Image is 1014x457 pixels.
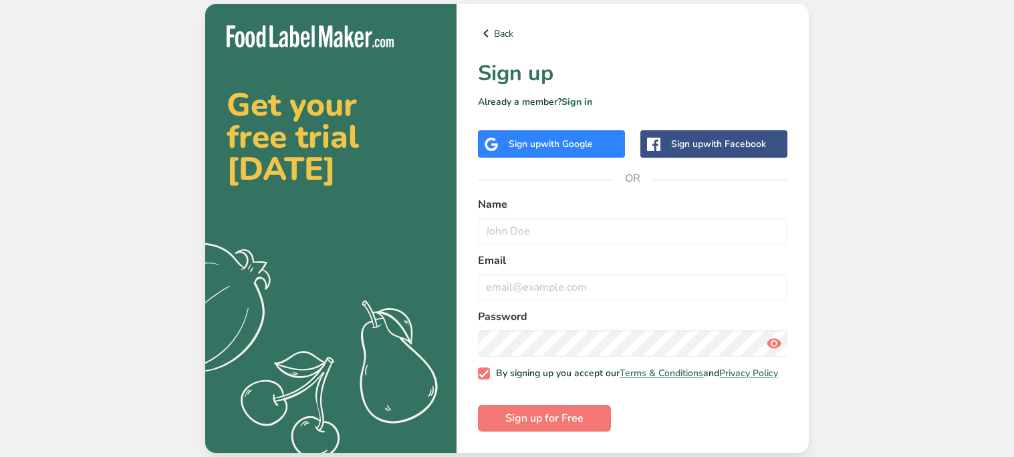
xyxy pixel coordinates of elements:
h1: Sign up [478,57,787,90]
div: Sign up [509,137,593,151]
p: Already a member? [478,95,787,109]
input: email@example.com [478,274,787,301]
label: Email [478,253,787,269]
span: with Facebook [703,138,766,150]
a: Sign in [561,96,592,108]
span: By signing up you accept our and [490,367,779,379]
a: Privacy Policy [719,367,778,379]
div: Sign up [671,137,766,151]
img: Food Label Maker [227,25,394,47]
input: John Doe [478,218,787,245]
span: Sign up for Free [505,410,584,426]
h2: Get your free trial [DATE] [227,89,435,185]
label: Name [478,196,787,212]
label: Password [478,309,787,325]
span: OR [613,158,653,198]
span: with Google [541,138,593,150]
button: Sign up for Free [478,405,611,432]
a: Back [478,25,787,41]
a: Terms & Conditions [620,367,703,379]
